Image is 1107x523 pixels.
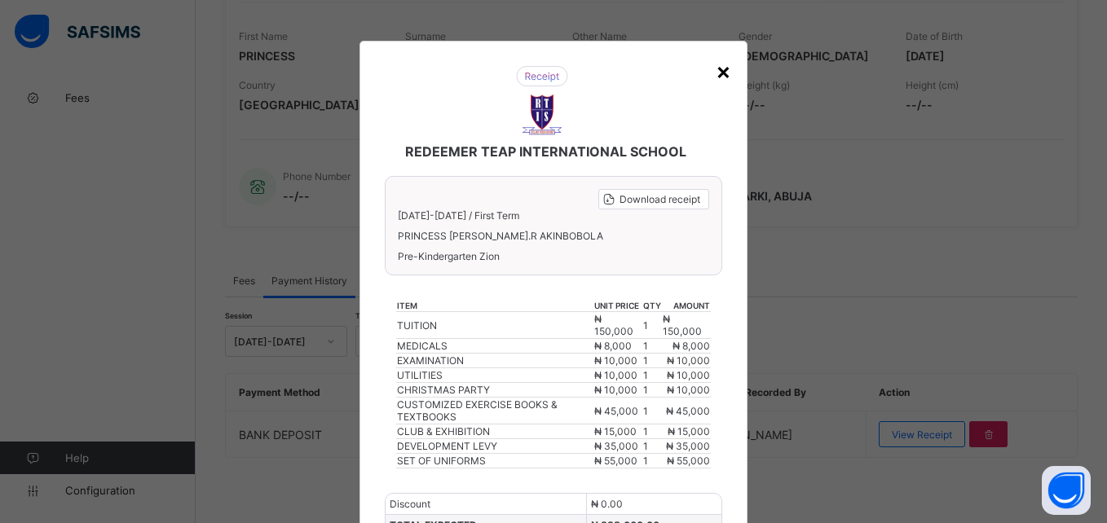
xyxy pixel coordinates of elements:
[398,209,519,222] span: [DATE]-[DATE] / First Term
[642,368,662,383] td: 1
[397,319,593,332] div: TUITION
[620,193,700,205] span: Download receipt
[397,440,593,452] div: DEVELOPMENT LEVY
[716,57,731,85] div: ×
[594,369,637,381] span: ₦ 10,000
[642,424,662,439] td: 1
[397,455,593,467] div: SET OF UNIFORMS
[667,455,710,467] span: ₦ 55,000
[642,383,662,398] td: 1
[667,354,710,367] span: ₦ 10,000
[642,398,662,424] td: 1
[594,455,637,467] span: ₦ 55,000
[673,340,710,352] span: ₦ 8,000
[642,439,662,454] td: 1
[398,230,708,242] span: PRINCESS [PERSON_NAME].R AKINBOBOLA
[397,354,593,367] div: EXAMINATION
[516,66,568,86] img: receipt.26f346b57495a98c98ef9b0bc63aa4d8.svg
[594,384,637,396] span: ₦ 10,000
[522,94,562,135] img: REDEEMER TEAP INTERNATIONAL SCHOOL
[594,340,632,352] span: ₦ 8,000
[594,425,637,437] span: ₦ 15,000
[663,313,702,337] span: ₦ 150,000
[397,398,593,423] div: CUSTOMIZED EXERCISE BOOKS & TEXTBOOKS
[666,405,710,417] span: ₦ 45,000
[397,369,593,381] div: UTILITIES
[666,440,710,452] span: ₦ 35,000
[594,405,638,417] span: ₦ 45,000
[662,300,711,312] th: amount
[405,143,686,160] span: REDEEMER TEAP INTERNATIONAL SCHOOL
[1042,466,1091,515] button: Open asap
[390,498,430,510] span: Discount
[642,339,662,354] td: 1
[397,340,593,352] div: MEDICALS
[642,354,662,368] td: 1
[593,300,642,312] th: unit price
[642,312,662,339] td: 1
[591,498,623,510] span: ₦ 0.00
[642,300,662,312] th: qty
[594,440,638,452] span: ₦ 35,000
[397,384,593,396] div: CHRISTMAS PARTY
[398,250,708,262] span: Pre-Kindergarten Zion
[642,454,662,468] td: 1
[667,384,710,396] span: ₦ 10,000
[668,425,710,437] span: ₦ 15,000
[594,354,637,367] span: ₦ 10,000
[397,425,593,437] div: CLUB & EXHIBITION
[594,313,633,337] span: ₦ 150,000
[396,300,593,312] th: item
[667,369,710,381] span: ₦ 10,000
